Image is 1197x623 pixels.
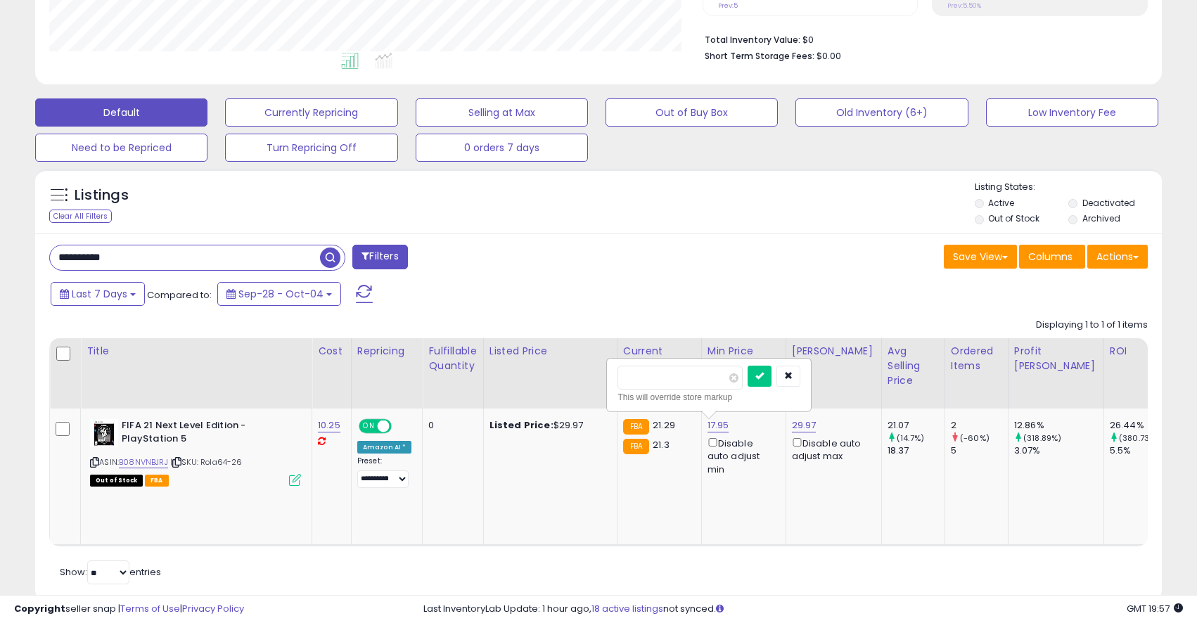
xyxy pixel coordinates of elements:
span: Last 7 Days [72,287,127,301]
div: Last InventoryLab Update: 1 hour ago, not synced. [423,603,1183,616]
span: Show: entries [60,565,161,579]
button: Last 7 Days [51,282,145,306]
b: Short Term Storage Fees: [705,50,814,62]
button: Save View [944,245,1017,269]
button: Default [35,98,207,127]
div: 18.37 [888,444,945,457]
button: Filters [352,245,407,269]
small: Prev: 5.50% [947,1,981,10]
div: 3.07% [1014,444,1103,457]
span: 21.3 [653,438,670,451]
a: 29.97 [792,418,817,432]
span: 21.29 [653,418,675,432]
span: All listings that are currently out of stock and unavailable for purchase on Amazon [90,475,143,487]
span: FBA [145,475,169,487]
div: 5.5% [1110,444,1167,457]
span: 2025-10-12 19:57 GMT [1127,602,1183,615]
strong: Copyright [14,602,65,615]
div: 0 [428,419,472,432]
div: Profit [PERSON_NAME] [1014,344,1098,373]
button: Low Inventory Fee [986,98,1158,127]
a: Privacy Policy [182,602,244,615]
button: Currently Repricing [225,98,397,127]
h5: Listings [75,186,129,205]
span: ON [360,420,378,432]
div: Fulfillable Quantity [428,344,477,373]
button: Sep-28 - Oct-04 [217,282,341,306]
div: Listed Price [489,344,611,359]
small: Prev: 5 [718,1,738,10]
small: (318.89%) [1023,432,1061,444]
div: Displaying 1 to 1 of 1 items [1036,319,1148,332]
span: | SKU: Rola64-26 [170,456,243,468]
label: Archived [1082,212,1120,224]
span: $0.00 [817,49,841,63]
div: Disable auto adjust max [792,435,871,463]
label: Deactivated [1082,197,1135,209]
div: ASIN: [90,419,301,484]
button: Turn Repricing Off [225,134,397,162]
b: Total Inventory Value: [705,34,800,46]
small: (-60%) [960,432,990,444]
a: 18 active listings [591,602,663,615]
small: FBA [623,439,649,454]
button: 0 orders 7 days [416,134,588,162]
a: 17.95 [708,418,729,432]
div: Amazon AI * [357,441,412,454]
label: Active [988,197,1014,209]
button: Actions [1087,245,1148,269]
div: $29.97 [489,419,606,432]
img: 41yVCD6RkoL._SL40_.jpg [90,419,118,447]
small: (380.73%) [1119,432,1159,444]
small: FBA [623,419,649,435]
a: Terms of Use [120,602,180,615]
div: Disable auto adjust min [708,435,775,476]
div: seller snap | | [14,603,244,616]
a: B08NVNBJRJ [119,456,168,468]
p: Listing States: [975,181,1162,194]
div: Cost [318,344,345,359]
button: Old Inventory (6+) [795,98,968,127]
li: $0 [705,30,1137,47]
button: Need to be Repriced [35,134,207,162]
div: 21.07 [888,419,945,432]
span: Columns [1028,250,1073,264]
span: Sep-28 - Oct-04 [238,287,324,301]
div: 12.86% [1014,419,1103,432]
div: Clear All Filters [49,210,112,223]
div: 2 [951,419,1008,432]
button: Columns [1019,245,1085,269]
div: Title [87,344,306,359]
b: Listed Price: [489,418,553,432]
div: 26.44% [1110,419,1167,432]
button: Out of Buy Box [606,98,778,127]
div: Current Buybox Price [623,344,696,373]
div: Avg Selling Price [888,344,939,388]
span: Compared to: [147,288,212,302]
span: OFF [390,420,412,432]
small: (14.7%) [897,432,924,444]
div: Repricing [357,344,417,359]
b: FIFA 21 Next Level Edition - PlayStation 5 [122,419,293,449]
div: Preset: [357,456,412,488]
div: [PERSON_NAME] [792,344,876,359]
div: ROI [1110,344,1161,359]
label: Out of Stock [988,212,1039,224]
div: Min Price [708,344,780,359]
div: Ordered Items [951,344,1002,373]
div: 5 [951,444,1008,457]
a: 10.25 [318,418,340,432]
button: Selling at Max [416,98,588,127]
div: This will override store markup [617,390,800,404]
